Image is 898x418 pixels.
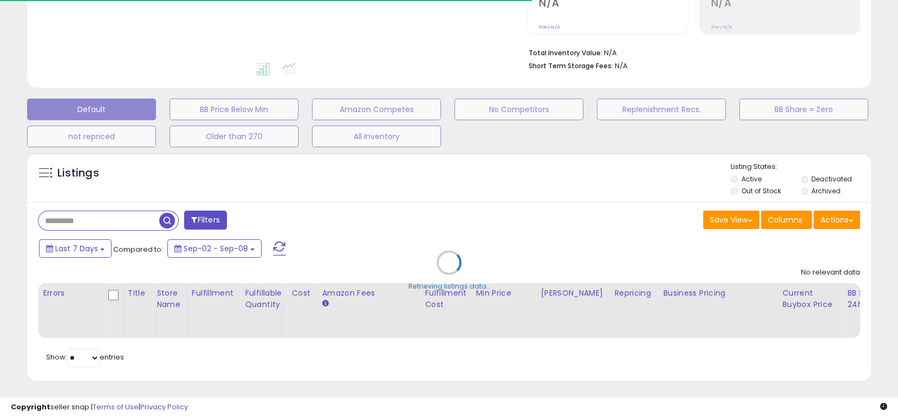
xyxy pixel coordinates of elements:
[615,61,628,71] span: N/A
[170,126,298,147] button: Older than 270
[711,24,732,30] small: Prev: N/A
[27,99,156,120] button: Default
[454,99,583,120] button: No Competitors
[597,99,726,120] button: Replenishment Recs.
[27,126,156,147] button: not repriced
[408,282,490,291] div: Retrieving listings data..
[529,48,602,57] b: Total Inventory Value:
[140,402,188,412] a: Privacy Policy
[11,402,188,413] div: seller snap | |
[539,24,560,30] small: Prev: N/A
[529,45,852,58] li: N/A
[170,99,298,120] button: BB Price Below Min
[529,61,613,70] b: Short Term Storage Fees:
[312,126,441,147] button: All Inventory
[739,99,868,120] button: BB Share = Zero
[312,99,441,120] button: Amazon Competes
[11,402,50,412] strong: Copyright
[93,402,139,412] a: Terms of Use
